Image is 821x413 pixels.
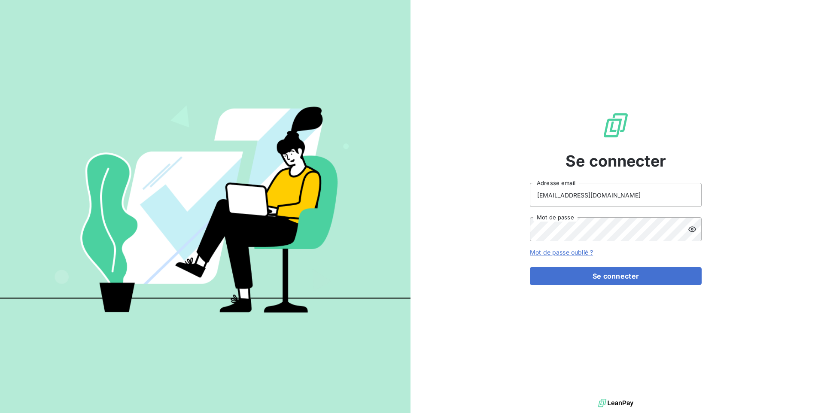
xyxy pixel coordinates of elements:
[530,267,702,285] button: Se connecter
[530,183,702,207] input: placeholder
[598,397,633,410] img: logo
[530,249,593,256] a: Mot de passe oublié ?
[566,149,666,173] span: Se connecter
[602,112,629,139] img: Logo LeanPay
